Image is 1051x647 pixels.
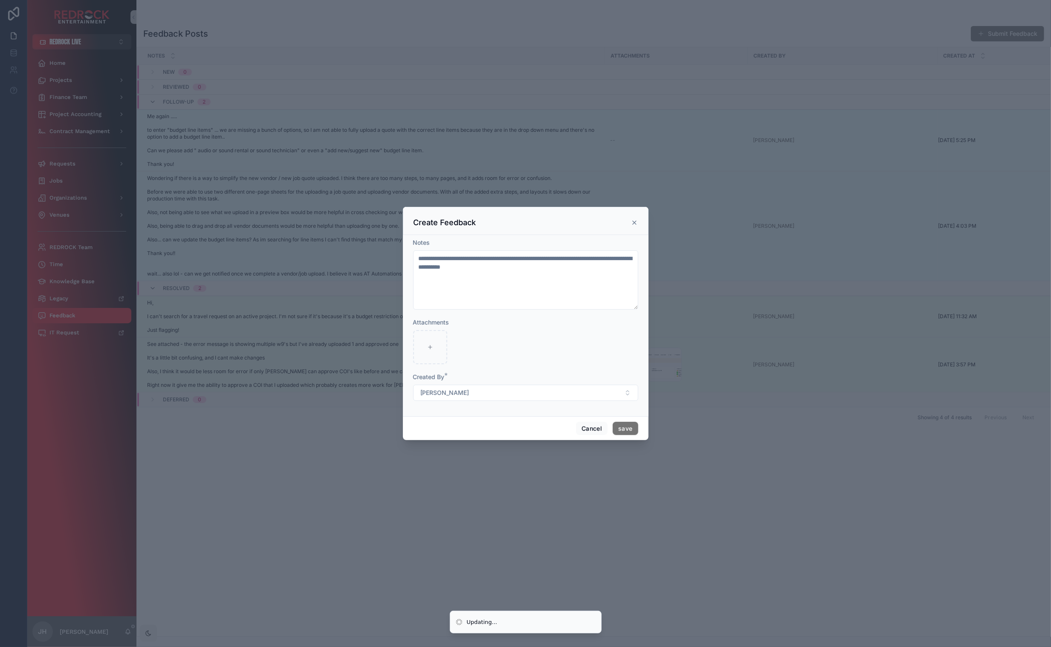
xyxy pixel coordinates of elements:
div: Updating... [467,618,498,627]
span: Created By [413,373,445,380]
span: Attachments [413,319,449,326]
button: save [613,422,638,435]
button: Cancel [576,422,608,435]
span: [PERSON_NAME] [420,389,469,397]
h3: Create Feedback [414,218,476,228]
button: Select Button [413,385,638,401]
span: Notes [413,239,430,246]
